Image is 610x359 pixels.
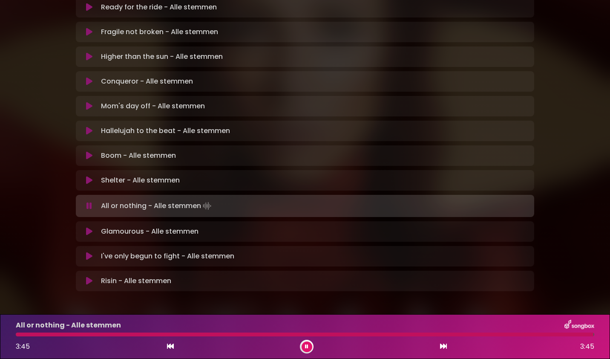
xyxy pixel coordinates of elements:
p: All or nothing - Alle stemmen [101,200,213,212]
p: Ready for the ride - Alle stemmen [101,2,217,12]
p: I've only begun to fight - Alle stemmen [101,251,234,261]
p: All or nothing - Alle stemmen [16,320,121,330]
p: Conqueror - Alle stemmen [101,76,193,87]
img: waveform4.gif [201,200,213,212]
p: Hallelujah to the beat - Alle stemmen [101,126,230,136]
p: Mom's day off - Alle stemmen [101,101,205,111]
p: Glamourous - Alle stemmen [101,226,199,237]
p: Boom - Alle stemmen [101,151,176,161]
p: Higher than the sun - Alle stemmen [101,52,223,62]
img: songbox-logo-white.png [564,320,594,331]
p: Risin - Alle stemmen [101,276,171,286]
p: Fragile not broken - Alle stemmen [101,27,218,37]
p: Shelter - Alle stemmen [101,175,180,185]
